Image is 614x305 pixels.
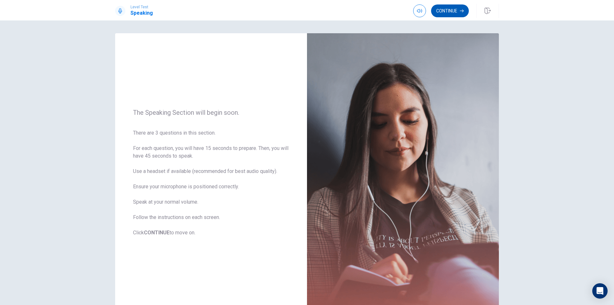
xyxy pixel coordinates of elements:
button: Continue [431,4,469,17]
span: The Speaking Section will begin soon. [133,109,289,116]
span: Level Test [130,5,153,9]
h1: Speaking [130,9,153,17]
div: Open Intercom Messenger [592,283,608,299]
b: CONTINUE [144,230,169,236]
span: There are 3 questions in this section. For each question, you will have 15 seconds to prepare. Th... [133,129,289,237]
